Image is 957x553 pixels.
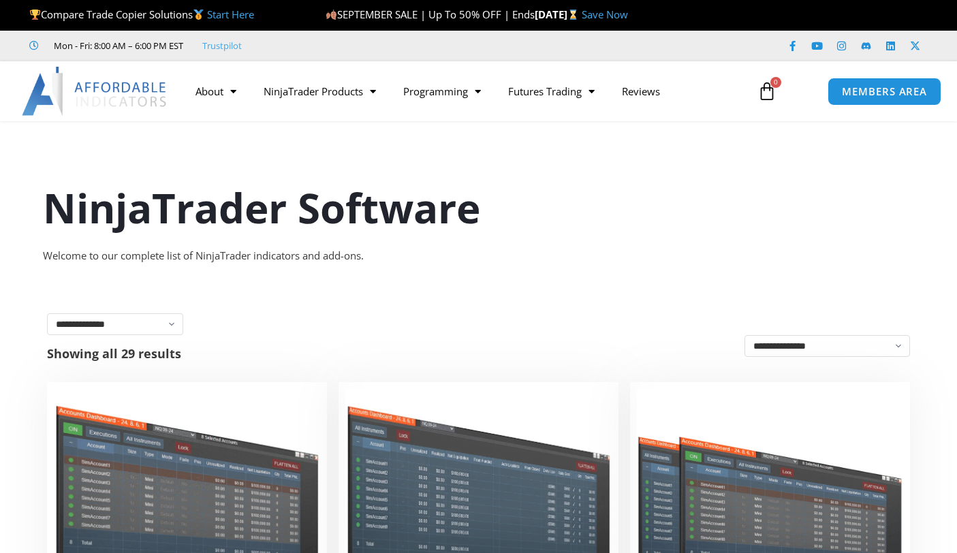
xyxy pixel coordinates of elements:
[770,77,781,88] span: 0
[47,347,181,360] p: Showing all 29 results
[744,335,910,357] select: Shop order
[842,86,927,97] span: MEMBERS AREA
[202,37,242,54] a: Trustpilot
[30,10,40,20] img: 🏆
[43,179,915,236] h1: NinjaTrader Software
[207,7,254,21] a: Start Here
[828,78,941,106] a: MEMBERS AREA
[182,76,250,107] a: About
[29,7,254,21] span: Compare Trade Copier Solutions
[326,10,336,20] img: 🍂
[326,7,535,21] span: SEPTEMBER SALE | Up To 50% OFF | Ends
[22,67,168,116] img: LogoAI | Affordable Indicators – NinjaTrader
[568,10,578,20] img: ⌛
[535,7,582,21] strong: [DATE]
[50,37,183,54] span: Mon - Fri: 8:00 AM – 6:00 PM EST
[390,76,495,107] a: Programming
[495,76,608,107] a: Futures Trading
[250,76,390,107] a: NinjaTrader Products
[193,10,204,20] img: 🥇
[737,72,797,111] a: 0
[608,76,674,107] a: Reviews
[182,76,747,107] nav: Menu
[582,7,628,21] a: Save Now
[43,247,915,266] div: Welcome to our complete list of NinjaTrader indicators and add-ons.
